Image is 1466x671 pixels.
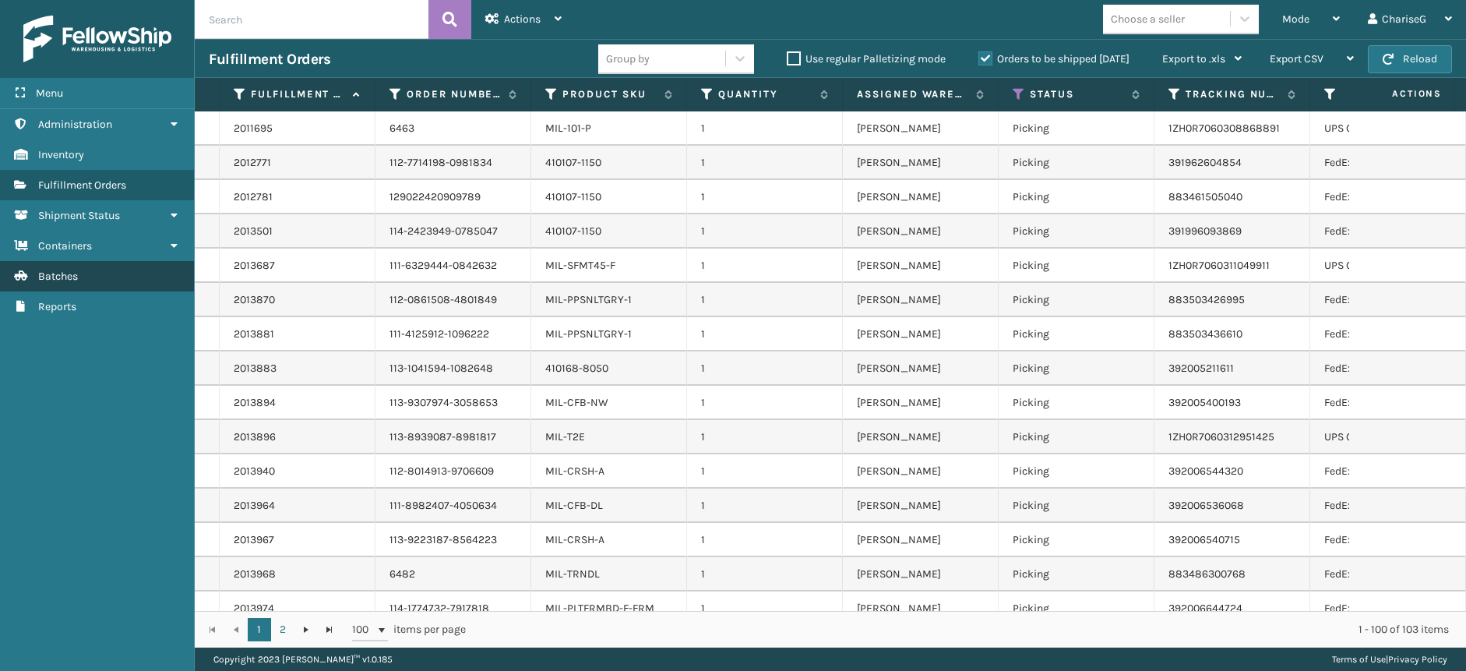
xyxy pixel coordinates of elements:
td: Picking [999,489,1154,523]
td: UPS Ground [1310,420,1466,454]
td: 114-1774732-7917818 [375,592,531,626]
a: Privacy Policy [1388,654,1447,665]
td: 112-0861508-4801849 [375,283,531,317]
td: 113-1041594-1082648 [375,351,531,386]
td: [PERSON_NAME] [843,111,999,146]
label: Fulfillment Order Id [251,87,345,101]
label: Tracking Number [1186,87,1280,101]
label: Status [1030,87,1124,101]
div: Choose a seller [1111,11,1185,27]
a: 2013883 [234,361,277,376]
span: Mode [1282,12,1309,26]
td: 112-8014913-9706609 [375,454,531,489]
td: 1 [687,592,843,626]
td: 1 [687,180,843,214]
td: Picking [999,283,1154,317]
span: Actions [504,12,541,26]
td: 111-8982407-4050634 [375,489,531,523]
td: [PERSON_NAME] [843,592,999,626]
a: 2013964 [234,498,275,514]
td: Picking [999,557,1154,592]
div: | [1332,648,1447,671]
a: 392006536068 [1168,499,1244,512]
a: 1ZH0R7060308868891 [1168,122,1280,135]
a: 2013870 [234,292,275,308]
a: MIL-SFMT45-F [545,259,615,272]
td: 1 [687,557,843,592]
label: Orders to be shipped [DATE] [978,52,1129,65]
td: 113-9223187-8564223 [375,523,531,557]
a: MIL-CFB-DL [545,499,603,512]
a: MIL-CRSH-A [545,533,604,546]
td: 112-7714198-0981834 [375,146,531,180]
td: 111-4125912-1096222 [375,317,531,351]
td: [PERSON_NAME] [843,146,999,180]
a: 410168-8050 [545,362,608,375]
td: Picking [999,249,1154,283]
td: Picking [999,317,1154,351]
a: MIL-101-P [545,122,591,135]
a: 2013974 [234,601,274,616]
label: Order Number [407,87,501,101]
td: 1 [687,283,843,317]
a: MIL-PLTFRMBD-F-FRM [545,602,654,615]
td: [PERSON_NAME] [843,557,999,592]
a: Go to the next page [294,618,318,641]
td: FedEx Home Delivery [1310,283,1466,317]
td: 1 [687,249,843,283]
a: 2012771 [234,155,271,171]
a: 883503426995 [1168,293,1245,306]
a: 410107-1150 [545,156,601,169]
a: MIL-PPSNLTGRY-1 [545,293,632,306]
h3: Fulfillment Orders [209,50,330,69]
a: 392006644724 [1168,602,1242,615]
div: Group by [606,51,650,67]
td: Picking [999,180,1154,214]
td: 1 [687,454,843,489]
td: UPS Ground [1310,111,1466,146]
td: Picking [999,111,1154,146]
a: MIL-CFB-NW [545,396,608,409]
a: 410107-1150 [545,190,601,203]
a: 2013501 [234,224,273,239]
td: FedEx Home Delivery [1310,214,1466,249]
a: 883486300768 [1168,567,1246,581]
a: 392005211611 [1168,362,1234,375]
span: Go to the last page [323,623,336,636]
td: 6482 [375,557,531,592]
td: 1 [687,317,843,351]
td: Picking [999,420,1154,454]
td: [PERSON_NAME] [843,180,999,214]
a: 1ZH0R7060311049911 [1168,259,1270,272]
span: Fulfillment Orders [38,178,126,192]
td: FedEx Home Delivery [1310,386,1466,420]
a: 883503436610 [1168,327,1242,341]
span: Menu [36,87,63,100]
a: 2013940 [234,464,275,479]
a: 1ZH0R7060312951425 [1168,430,1274,443]
span: Administration [38,118,112,131]
td: FedEx Ground [1310,523,1466,557]
span: Shipment Status [38,209,120,222]
button: Reload [1368,45,1452,73]
a: 2011695 [234,121,273,136]
td: 1 [687,146,843,180]
a: 2012781 [234,189,273,205]
span: Go to the next page [300,623,312,636]
td: [PERSON_NAME] [843,214,999,249]
td: FedEx Home Delivery [1310,592,1466,626]
span: 100 [352,622,375,637]
a: Go to the last page [318,618,341,641]
td: 1 [687,386,843,420]
td: 1 [687,489,843,523]
td: 1 [687,214,843,249]
p: Copyright 2023 [PERSON_NAME]™ v 1.0.185 [213,648,393,671]
td: 6463 [375,111,531,146]
td: [PERSON_NAME] [843,351,999,386]
a: 2013896 [234,429,276,445]
a: 2013967 [234,532,274,548]
a: 392006544320 [1168,464,1243,478]
span: Actions [1343,81,1451,107]
span: Batches [38,270,78,283]
td: FedEx Home Delivery [1310,557,1466,592]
